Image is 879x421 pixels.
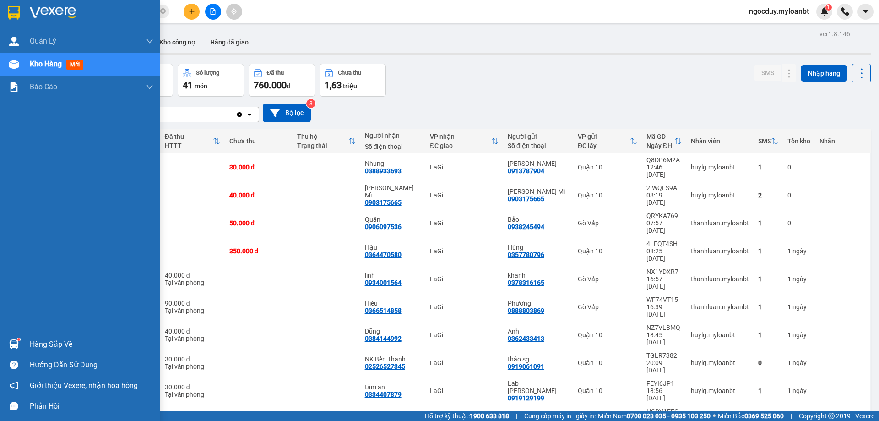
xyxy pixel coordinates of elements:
[691,219,749,227] div: thanhluan.myloanbt
[787,387,810,394] div: 1
[229,247,288,255] div: 350.000 đ
[508,272,569,279] div: khánh
[646,240,682,247] div: 4LFQT4SH
[646,296,682,303] div: WF74VT15
[758,219,778,227] div: 1
[30,380,138,391] span: Giới thiệu Vexere, nhận hoa hồng
[365,216,421,223] div: Quân
[146,83,153,91] span: down
[691,191,749,199] div: huylg.myloanbt
[229,191,288,199] div: 40.000 đ
[30,81,57,93] span: Báo cáo
[203,31,256,53] button: Hàng đã giao
[508,307,544,314] div: 0888803869
[430,133,491,140] div: VP nhận
[430,387,499,394] div: LaGi
[430,142,491,149] div: ĐC giao
[152,31,203,53] button: Kho công nợ
[627,412,711,420] strong: 0708 023 035 - 0935 103 250
[226,4,242,20] button: aim
[598,411,711,421] span: Miền Nam
[646,359,682,374] div: 20:09 [DATE]
[508,167,544,175] div: 0913787904
[470,412,509,420] strong: 1900 633 818
[758,303,778,311] div: 1
[365,391,402,398] div: 0334407879
[646,303,682,318] div: 16:39 [DATE]
[9,37,19,46] img: warehouse-icon
[573,129,642,153] th: Toggle SortBy
[801,65,847,82] button: Nhập hàng
[165,383,220,391] div: 30.000 đ
[365,279,402,286] div: 0934001564
[787,219,810,227] div: 0
[210,8,216,15] span: file-add
[17,338,20,341] sup: 1
[819,137,865,145] div: Nhãn
[160,129,225,153] th: Toggle SortBy
[30,338,153,351] div: Hàng sắp về
[758,247,778,255] div: 1
[758,275,778,283] div: 1
[365,143,421,150] div: Số điện thoại
[646,142,674,149] div: Ngày ĐH
[691,359,749,366] div: huylg.myloanbt
[365,199,402,206] div: 0903175665
[365,244,421,251] div: Hậu
[297,142,348,149] div: Trạng thái
[165,391,220,398] div: Tại văn phòng
[787,191,810,199] div: 0
[578,275,637,283] div: Gò Vấp
[787,303,810,311] div: 1
[508,279,544,286] div: 0378316165
[841,7,849,16] img: phone-icon
[430,219,499,227] div: LaGi
[787,331,810,339] div: 1
[691,387,749,394] div: huylg.myloanbt
[524,411,596,421] span: Cung cấp máy in - giấy in:
[338,70,361,76] div: Chưa thu
[642,129,686,153] th: Toggle SortBy
[508,328,569,335] div: Anh
[30,358,153,372] div: Hướng dẫn sử dụng
[787,247,810,255] div: 1
[819,29,850,39] div: ver 1.8.146
[718,411,784,421] span: Miền Bắc
[430,359,499,366] div: LaGi
[646,387,682,402] div: 18:56 [DATE]
[516,411,517,421] span: |
[146,38,153,45] span: down
[293,129,360,153] th: Toggle SortBy
[165,335,220,342] div: Tại văn phòng
[66,60,83,70] span: mới
[229,164,288,171] div: 30.000 đ
[165,363,220,370] div: Tại văn phòng
[646,164,682,178] div: 12:46 [DATE]
[365,223,402,230] div: 0906097536
[578,164,637,171] div: Quận 10
[325,80,342,91] span: 1,63
[430,191,499,199] div: LaGi
[691,331,749,339] div: huylg.myloanbt
[646,247,682,262] div: 08:25 [DATE]
[365,383,421,391] div: tâm an
[758,331,778,339] div: 1
[254,80,287,91] span: 760.000
[165,142,213,149] div: HTTT
[508,244,569,251] div: Hùng
[828,413,835,419] span: copyright
[297,133,348,140] div: Thu hộ
[263,104,311,122] button: Bộ lọc
[578,247,637,255] div: Quận 10
[646,133,674,140] div: Mã GD
[425,129,503,153] th: Toggle SortBy
[713,414,716,418] span: ⚪️
[165,355,220,363] div: 30.000 đ
[189,8,195,15] span: plus
[578,133,630,140] div: VP gửi
[229,219,288,227] div: 50.000 đ
[165,133,213,140] div: Đã thu
[165,272,220,279] div: 40.000 đ
[287,82,290,90] span: đ
[758,137,771,145] div: SMS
